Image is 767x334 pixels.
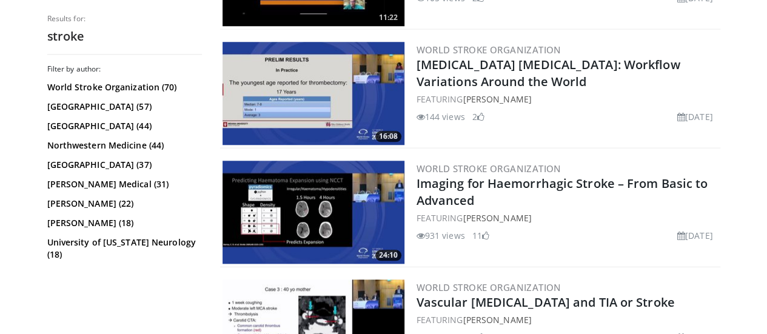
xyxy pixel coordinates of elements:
[47,178,199,190] a: [PERSON_NAME] Medical (31)
[223,161,404,264] img: ccd18dbe-6eaa-47ad-b235-ca6324731453.300x170_q85_crop-smart_upscale.jpg
[463,314,531,326] a: [PERSON_NAME]
[375,12,401,23] span: 11:22
[47,81,199,93] a: World Stroke Organization (70)
[677,110,713,123] li: [DATE]
[375,250,401,261] span: 24:10
[47,217,199,229] a: [PERSON_NAME] (18)
[417,281,561,293] a: World Stroke Organization
[463,212,531,224] a: [PERSON_NAME]
[417,229,465,242] li: 931 views
[47,236,199,261] a: University of [US_STATE] Neurology (18)
[47,139,199,152] a: Northwestern Medicine (44)
[375,131,401,142] span: 16:08
[472,110,484,123] li: 2
[417,93,718,105] div: FEATURING
[47,28,202,44] h2: stroke
[223,161,404,264] a: 24:10
[463,93,531,105] a: [PERSON_NAME]
[472,229,489,242] li: 11
[417,212,718,224] div: FEATURING
[417,294,675,310] a: Vascular [MEDICAL_DATA] and TIA or Stroke
[47,101,199,113] a: [GEOGRAPHIC_DATA] (57)
[417,162,561,175] a: World Stroke Organization
[47,198,199,210] a: [PERSON_NAME] (22)
[223,42,404,145] a: 16:08
[417,56,680,90] a: [MEDICAL_DATA] [MEDICAL_DATA]: Workflow Variations Around the World
[677,229,713,242] li: [DATE]
[47,64,202,74] h3: Filter by author:
[223,42,404,145] img: 6f94d549-2f9a-4eb9-aa1f-4410e144f58a.300x170_q85_crop-smart_upscale.jpg
[47,14,202,24] p: Results for:
[47,120,199,132] a: [GEOGRAPHIC_DATA] (44)
[417,175,708,209] a: Imaging for Haemorrhagic Stroke – From Basic to Advanced
[417,44,561,56] a: World Stroke Organization
[417,110,465,123] li: 144 views
[47,159,199,171] a: [GEOGRAPHIC_DATA] (37)
[417,313,718,326] div: FEATURING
